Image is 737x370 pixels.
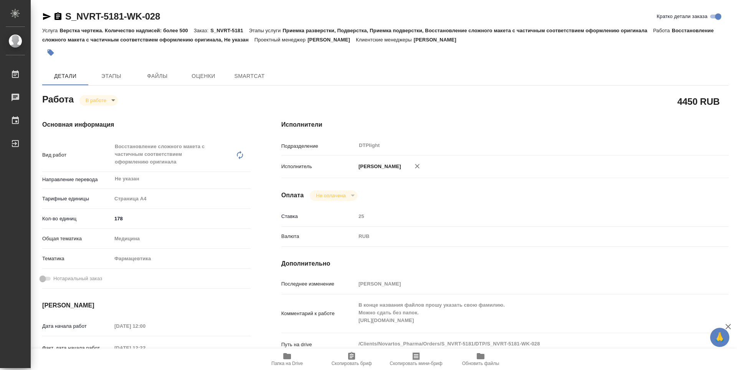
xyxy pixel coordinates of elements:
[310,190,357,201] div: В работе
[356,337,691,350] textarea: /Clients/Novartos_Pharma/Orders/S_NVRT-5181/DTP/S_NVRT-5181-WK-028
[47,71,84,81] span: Детали
[390,361,442,366] span: Скопировать мини-бриф
[314,192,348,199] button: Не оплачена
[42,322,112,330] p: Дата начала работ
[112,252,251,265] div: Фармацевтика
[231,71,268,81] span: SmartCat
[281,191,304,200] h4: Оплата
[42,44,59,61] button: Добавить тэг
[42,12,51,21] button: Скопировать ссылку для ЯМессенджера
[139,71,176,81] span: Файлы
[42,255,112,263] p: Тематика
[409,158,426,175] button: Удалить исполнителя
[281,163,356,170] p: Исполнитель
[42,151,112,159] p: Вид работ
[462,361,499,366] span: Обновить файлы
[281,120,729,129] h4: Исполнители
[53,12,63,21] button: Скопировать ссылку
[83,97,109,104] button: В работе
[653,28,672,33] p: Работа
[281,259,729,268] h4: Дополнительно
[255,349,319,370] button: Папка на Drive
[112,213,251,224] input: ✎ Введи что-нибудь
[42,28,59,33] p: Услуга
[414,37,462,43] p: [PERSON_NAME]
[42,176,112,183] p: Направление перевода
[657,13,707,20] span: Кратко детали заказа
[42,120,251,129] h4: Основная информация
[384,349,448,370] button: Скопировать мини-бриф
[93,71,130,81] span: Этапы
[42,92,74,106] h2: Работа
[271,361,303,366] span: Папка на Drive
[42,235,112,243] p: Общая тематика
[254,37,307,43] p: Проектный менеджер
[356,37,414,43] p: Клиентские менеджеры
[194,28,210,33] p: Заказ:
[65,11,160,21] a: S_NVRT-5181-WK-028
[319,349,384,370] button: Скопировать бриф
[42,344,112,352] p: Факт. дата начала работ
[249,28,283,33] p: Этапы услуги
[281,142,356,150] p: Подразделение
[281,280,356,288] p: Последнее изменение
[42,301,251,310] h4: [PERSON_NAME]
[713,329,726,345] span: 🙏
[42,215,112,223] p: Кол-во единиц
[53,275,102,282] span: Нотариальный заказ
[42,195,112,203] p: Тарифные единицы
[59,28,193,33] p: Верстка чертежа. Количество надписей: более 500
[112,232,251,245] div: Медицина
[678,95,720,108] h2: 4450 RUB
[448,349,513,370] button: Обновить файлы
[112,320,179,332] input: Пустое поле
[185,71,222,81] span: Оценки
[112,342,179,353] input: Пустое поле
[283,28,653,33] p: Приемка разверстки, Подверстка, Приемка подверстки, Восстановление сложного макета с частичным со...
[112,192,251,205] div: Страница А4
[356,211,691,222] input: Пустое поле
[331,361,372,366] span: Скопировать бриф
[281,233,356,240] p: Валюта
[356,299,691,327] textarea: В конце названия файлов прошу указать свою фамилию. Можно сдать без папок. [URL][DOMAIN_NAME]
[281,213,356,220] p: Ставка
[281,310,356,317] p: Комментарий к работе
[79,95,118,106] div: В работе
[210,28,249,33] p: S_NVRT-5181
[356,163,401,170] p: [PERSON_NAME]
[281,341,356,349] p: Путь на drive
[307,37,356,43] p: [PERSON_NAME]
[356,230,691,243] div: RUB
[710,328,729,347] button: 🙏
[356,278,691,289] input: Пустое поле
